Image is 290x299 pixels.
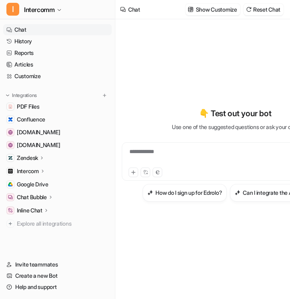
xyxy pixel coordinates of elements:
p: Inline Chat [17,206,42,214]
img: How do I sign up for Edrolo? [147,190,153,196]
a: Reports [3,47,112,59]
a: Help and support [3,281,112,293]
a: ConfluenceConfluence [3,114,112,125]
a: Customize [3,71,112,82]
p: 👇 Test out your bot [199,107,271,119]
p: Show Customize [196,5,237,14]
p: Intercom [17,167,39,175]
a: History [3,36,112,47]
a: app.intercom.com[DOMAIN_NAME] [3,139,112,151]
img: Inline Chat [8,208,13,213]
button: How do I sign up for Edrolo?How do I sign up for Edrolo? [143,184,227,202]
button: Integrations [3,91,39,99]
a: www.helpdesk.com[DOMAIN_NAME] [3,127,112,138]
a: Chat [3,24,112,35]
p: Integrations [12,92,37,99]
img: reset [246,6,252,12]
img: Chat Bubble [8,195,13,200]
p: Zendesk [17,154,38,162]
a: Create a new Bot [3,270,112,281]
a: Invite teammates [3,259,112,270]
span: PDF Files [17,103,39,111]
button: Reset Chat [244,4,284,15]
a: PDF FilesPDF Files [3,101,112,112]
img: menu_add.svg [102,93,107,98]
span: [DOMAIN_NAME] [17,128,60,136]
img: Confluence [8,117,13,122]
img: Intercom [8,169,13,174]
a: Google DriveGoogle Drive [3,179,112,190]
img: explore all integrations [6,220,14,228]
img: expand menu [5,93,10,98]
img: Zendesk [8,156,13,160]
span: Explore all integrations [17,217,109,230]
span: [DOMAIN_NAME] [17,141,60,149]
img: www.helpdesk.com [8,130,13,135]
p: Chat Bubble [17,193,47,201]
img: Can I integrate the AI with Slack? [235,190,240,196]
img: app.intercom.com [8,143,13,147]
a: Explore all integrations [3,218,112,229]
span: Confluence [17,115,45,123]
img: customize [188,6,193,12]
span: I [6,3,19,16]
span: Intercomm [24,4,54,15]
div: Chat [128,5,140,14]
button: Show Customize [185,4,240,15]
img: Google Drive [8,182,13,187]
a: Articles [3,59,112,70]
img: PDF Files [8,104,13,109]
span: Google Drive [17,180,48,188]
h3: How do I sign up for Edrolo? [155,188,222,197]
